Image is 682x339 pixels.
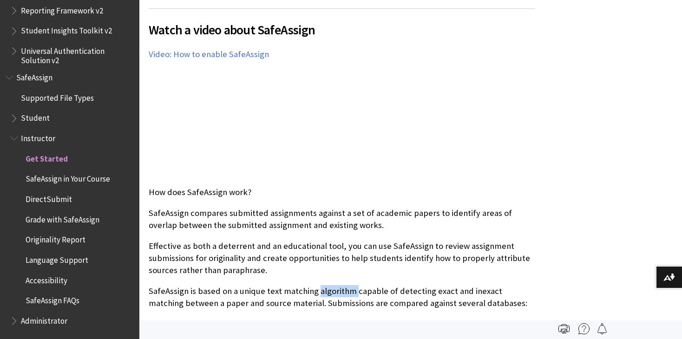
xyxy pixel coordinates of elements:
img: Follow this page [597,323,608,334]
span: SafeAssign FAQs [26,293,79,306]
span: Administrator [21,313,67,326]
span: Watch a video about SafeAssign [149,20,535,39]
span: SafeAssign in Your Course [26,171,110,184]
p: SafeAssign is based on a unique text matching algorithm capable of detecting exact and inexact ma... [149,285,535,309]
span: Accessibility [26,273,67,285]
span: Student Insights Toolkit v2 [21,23,112,36]
p: Effective as both a deterrent and an educational tool, you can use SafeAssign to review assignmen... [149,240,535,277]
span: Student [21,111,50,123]
span: DirectSubmit [26,191,72,204]
span: Universal Authentication Solution v2 [21,43,133,65]
img: More help [578,323,590,334]
span: Supported File Types [21,90,94,103]
nav: Book outline for Blackboard SafeAssign [6,70,134,329]
span: Originality Report [26,232,85,245]
a: Video: How to enable SafeAssign [149,49,269,60]
img: Print [558,323,570,334]
span: SafeAssign [16,70,52,82]
p: How does SafeAssign work? [149,186,535,198]
span: Reporting Framework v2 [21,3,103,15]
span: Language Support [26,252,88,265]
span: Get Started [26,151,68,163]
span: Instructor [21,130,55,143]
span: Grade with SafeAssign [26,212,99,224]
p: SafeAssign compares submitted assignments against a set of academic papers to identify areas of o... [149,207,535,231]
